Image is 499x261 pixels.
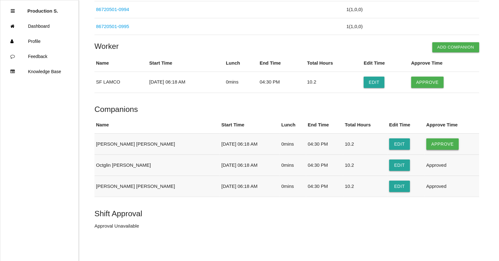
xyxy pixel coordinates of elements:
h5: Shift Approval [94,209,479,218]
td: 10.2 [343,176,388,197]
td: 10.2 [343,133,388,154]
td: 10.2 [343,154,388,176]
td: 0 mins [280,176,306,197]
th: Total Hours [343,117,388,133]
h5: Companions [94,105,479,113]
th: Start Time [220,117,280,133]
div: Close [11,3,15,19]
a: 86720501-0994 [96,7,129,12]
a: Dashboard [0,19,78,34]
h4: Worker [94,42,479,50]
th: End Time [258,55,306,72]
td: 04:30 PM [258,72,306,93]
th: Start Time [148,55,224,72]
button: Edit [389,159,410,171]
th: Lunch [224,55,258,72]
td: [DATE] 06:18 AM [220,133,280,154]
td: 10.2 [305,72,362,93]
td: 04:30 PM [306,133,343,154]
td: 0 mins [280,133,306,154]
td: [PERSON_NAME] [PERSON_NAME] [94,176,220,197]
td: 04:30 PM [306,154,343,176]
td: [PERSON_NAME] [PERSON_NAME] [94,133,220,154]
td: 04:30 PM [306,176,343,197]
button: Edit [389,138,410,150]
td: [DATE] 06:18 AM [148,72,224,93]
button: Edit [389,181,410,192]
th: Lunch [280,117,306,133]
td: 0 mins [224,72,258,93]
button: Approve [411,77,444,88]
th: Name [94,55,148,72]
td: SF LAMCO [94,72,148,93]
a: 86720501-0995 [96,24,129,29]
p: Approval Unavailable [94,223,479,230]
button: Approve [426,138,459,150]
td: 1 ( 1 , 0 , 0 ) [345,1,479,18]
td: [DATE] 06:18 AM [220,176,280,197]
a: Knowledge Base [0,64,78,79]
th: Edit Time [362,55,410,72]
a: Profile [0,34,78,49]
th: Approve Time [425,117,479,133]
td: Octglin [PERSON_NAME] [94,154,220,176]
th: Name [94,117,220,133]
td: 1 ( 1 , 0 , 0 ) [345,18,479,35]
td: Approved [425,176,479,197]
th: Total Hours [305,55,362,72]
button: Edit [364,77,384,88]
p: Production Shifts [27,3,58,14]
td: [DATE] 06:18 AM [220,154,280,176]
th: Approve Time [410,55,479,72]
th: Edit Time [388,117,425,133]
a: Feedback [0,49,78,64]
td: Approved [425,154,479,176]
td: 0 mins [280,154,306,176]
button: Add Companion [432,42,479,52]
th: End Time [306,117,343,133]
